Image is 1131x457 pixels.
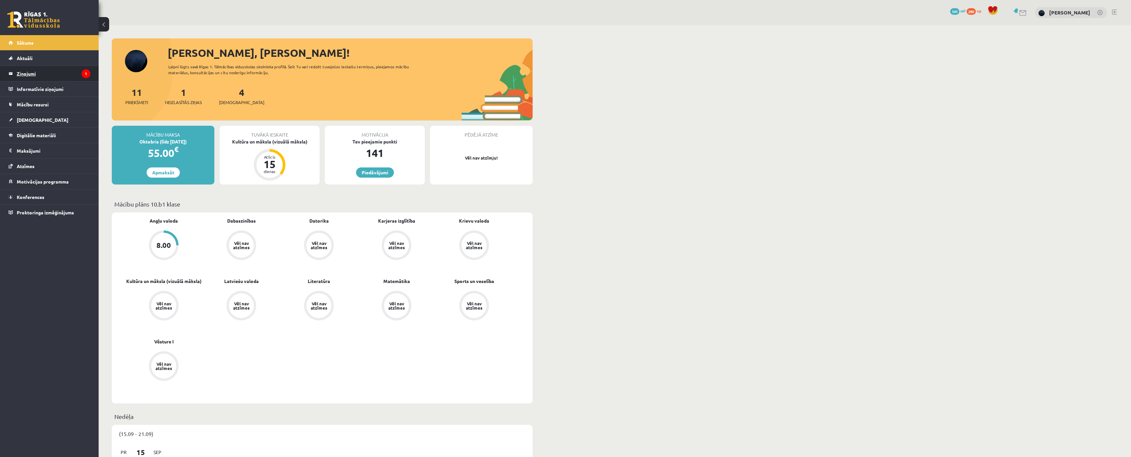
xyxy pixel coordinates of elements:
div: Oktobris (līdz [DATE]) [112,138,214,145]
a: Matemātika [383,278,410,285]
div: Kultūra un māksla (vizuālā māksla) [220,138,320,145]
p: Mācību plāns 10.b1 klase [114,200,530,208]
span: 141 [950,8,959,15]
div: Vēl nav atzīmes [387,241,406,250]
div: (15.09 - 21.09) [112,425,533,443]
a: Dabaszinības [227,217,256,224]
a: Vēl nav atzīmes [435,291,513,322]
a: [DEMOGRAPHIC_DATA] [9,112,90,127]
a: Sākums [9,35,90,50]
div: Mācību maksa [112,126,214,138]
a: Literatūra [308,278,330,285]
span: xp [977,8,981,13]
span: [DEMOGRAPHIC_DATA] [17,117,68,123]
div: Motivācija [325,126,425,138]
span: Aktuāli [17,55,33,61]
a: Kultūra un māksla (vizuālā māksla) Atlicis 15 dienas [220,138,320,182]
a: Informatīvie ziņojumi [9,81,90,97]
div: 15 [260,159,279,169]
div: 55.00 [112,145,214,161]
a: Digitālie materiāli [9,128,90,143]
a: Datorika [309,217,329,224]
a: Mācību resursi [9,97,90,112]
div: Vēl nav atzīmes [465,241,483,250]
div: Vēl nav atzīmes [155,301,173,310]
span: Digitālie materiāli [17,132,56,138]
img: Nikolass Karpjuks [1038,10,1045,16]
span: Atzīmes [17,163,35,169]
span: Proktoringa izmēģinājums [17,209,74,215]
a: 1Neizlasītās ziņas [165,86,202,106]
legend: Ziņojumi [17,66,90,81]
a: 11Priekšmeti [125,86,148,106]
span: Sākums [17,40,34,46]
div: Vēl nav atzīmes [465,301,483,310]
a: Vēl nav atzīmes [203,291,280,322]
a: Vēl nav atzīmes [280,291,358,322]
a: Apmaksāt [147,167,180,178]
a: Ziņojumi1 [9,66,90,81]
a: 141 mP [950,8,966,13]
div: dienas [260,169,279,173]
a: 4[DEMOGRAPHIC_DATA] [219,86,264,106]
a: 280 xp [967,8,984,13]
legend: Maksājumi [17,143,90,158]
span: Motivācijas programma [17,179,69,185]
div: Vēl nav atzīmes [155,362,173,370]
a: Rīgas 1. Tālmācības vidusskola [7,11,60,28]
p: Vēl nav atzīmju! [433,155,529,161]
div: Atlicis [260,155,279,159]
div: Laipni lūgts savā Rīgas 1. Tālmācības vidusskolas skolnieka profilā. Šeit Tu vari redzēt tuvojošo... [168,64,421,76]
div: 141 [325,145,425,161]
a: Vēl nav atzīmes [435,230,513,261]
span: € [174,144,179,154]
a: Kultūra un māksla (vizuālā māksla) [126,278,202,285]
a: Vēl nav atzīmes [125,351,203,382]
a: Angļu valoda [150,217,178,224]
i: 1 [82,69,90,78]
a: Atzīmes [9,159,90,174]
a: Karjeras izglītība [378,217,415,224]
a: Vēsture I [154,338,174,345]
div: Vēl nav atzīmes [387,301,406,310]
a: Krievu valoda [459,217,489,224]
div: Tuvākā ieskaite [220,126,320,138]
a: 8.00 [125,230,203,261]
a: Latviešu valoda [224,278,259,285]
span: Konferences [17,194,44,200]
a: Piedāvājumi [356,167,394,178]
span: mP [960,8,966,13]
div: Vēl nav atzīmes [310,241,328,250]
span: Priekšmeti [125,99,148,106]
a: Proktoringa izmēģinājums [9,205,90,220]
a: Vēl nav atzīmes [125,291,203,322]
span: 280 [967,8,976,15]
div: 8.00 [156,242,171,249]
a: Vēl nav atzīmes [203,230,280,261]
a: Vēl nav atzīmes [358,291,435,322]
div: [PERSON_NAME], [PERSON_NAME]! [168,45,533,61]
a: Vēl nav atzīmes [358,230,435,261]
a: Maksājumi [9,143,90,158]
span: Neizlasītās ziņas [165,99,202,106]
span: [DEMOGRAPHIC_DATA] [219,99,264,106]
div: Vēl nav atzīmes [232,241,251,250]
div: Pēdējā atzīme [430,126,533,138]
div: Vēl nav atzīmes [310,301,328,310]
a: Motivācijas programma [9,174,90,189]
a: Konferences [9,189,90,205]
div: Tev pieejamie punkti [325,138,425,145]
a: Aktuāli [9,51,90,66]
a: Vēl nav atzīmes [280,230,358,261]
a: [PERSON_NAME] [1049,9,1090,16]
div: Vēl nav atzīmes [232,301,251,310]
span: Mācību resursi [17,101,49,107]
legend: Informatīvie ziņojumi [17,81,90,97]
a: Sports un veselība [454,278,494,285]
p: Nedēļa [114,412,530,421]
